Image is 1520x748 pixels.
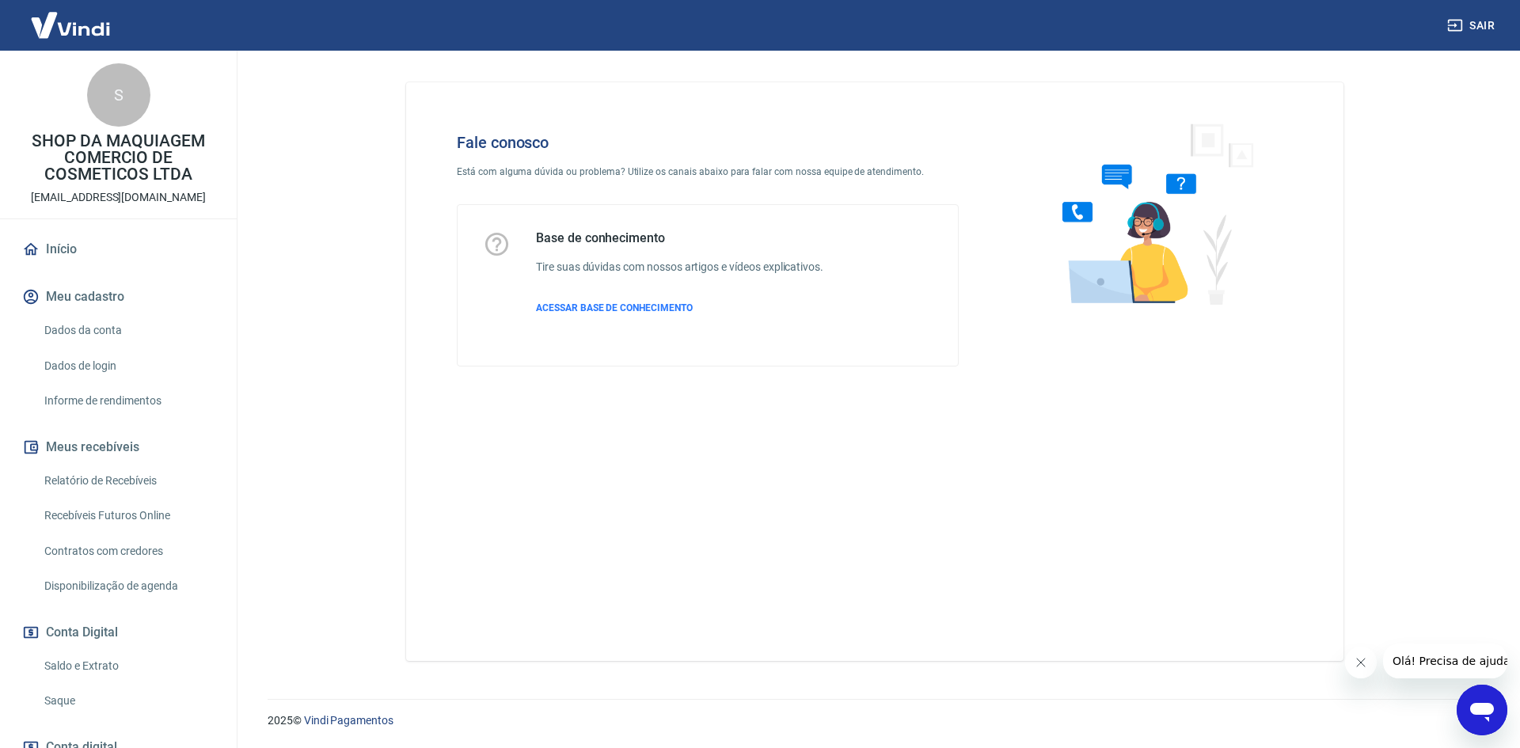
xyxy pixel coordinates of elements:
iframe: Botão para abrir a janela de mensagens [1457,685,1507,735]
h5: Base de conhecimento [536,230,823,246]
a: Saque [38,685,218,717]
div: S [87,63,150,127]
button: Conta Digital [19,615,218,650]
p: [EMAIL_ADDRESS][DOMAIN_NAME] [31,189,206,206]
a: Dados da conta [38,314,218,347]
a: Dados de login [38,350,218,382]
img: Fale conosco [1031,108,1271,319]
a: Contratos com credores [38,535,218,568]
h4: Fale conosco [457,133,959,152]
p: SHOP DA MAQUIAGEM COMERCIO DE COSMETICOS LTDA [13,133,224,183]
a: Início [19,232,218,267]
button: Meus recebíveis [19,430,218,465]
a: Vindi Pagamentos [304,714,393,727]
button: Meu cadastro [19,279,218,314]
iframe: Mensagem da empresa [1383,644,1507,678]
span: ACESSAR BASE DE CONHECIMENTO [536,302,693,313]
h6: Tire suas dúvidas com nossos artigos e vídeos explicativos. [536,259,823,275]
span: Olá! Precisa de ajuda? [9,11,133,24]
a: Relatório de Recebíveis [38,465,218,497]
a: Recebíveis Futuros Online [38,499,218,532]
button: Sair [1444,11,1501,40]
iframe: Fechar mensagem [1345,647,1377,678]
img: Vindi [19,1,122,49]
a: ACESSAR BASE DE CONHECIMENTO [536,301,823,315]
a: Informe de rendimentos [38,385,218,417]
p: Está com alguma dúvida ou problema? Utilize os canais abaixo para falar com nossa equipe de atend... [457,165,959,179]
p: 2025 © [268,712,1482,729]
a: Disponibilização de agenda [38,570,218,602]
a: Saldo e Extrato [38,650,218,682]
